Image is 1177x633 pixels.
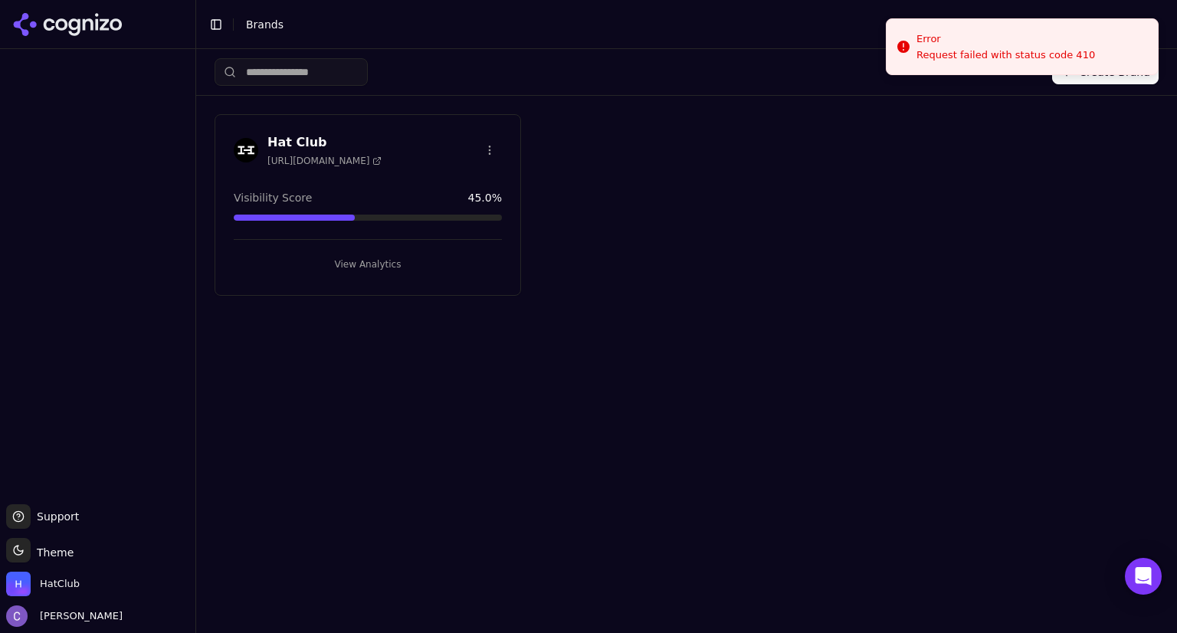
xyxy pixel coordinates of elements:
img: Chris Hayes [6,605,28,627]
span: [PERSON_NAME] [34,609,123,623]
div: Request failed with status code 410 [916,48,1095,62]
div: Error [916,31,1095,47]
img: Hat Club [234,138,258,162]
span: Support [31,509,79,524]
span: Theme [31,546,74,559]
h3: Hat Club [267,133,382,152]
span: HatClub [40,577,80,591]
button: Open user button [6,605,123,627]
span: [URL][DOMAIN_NAME] [267,155,382,167]
nav: breadcrumb [246,17,1134,32]
button: View Analytics [234,252,502,277]
div: Open Intercom Messenger [1125,558,1162,595]
img: HatClub [6,572,31,596]
span: Brands [246,18,284,31]
button: Open organization switcher [6,572,80,596]
span: Visibility Score [234,190,312,205]
span: 45.0 % [468,190,502,205]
